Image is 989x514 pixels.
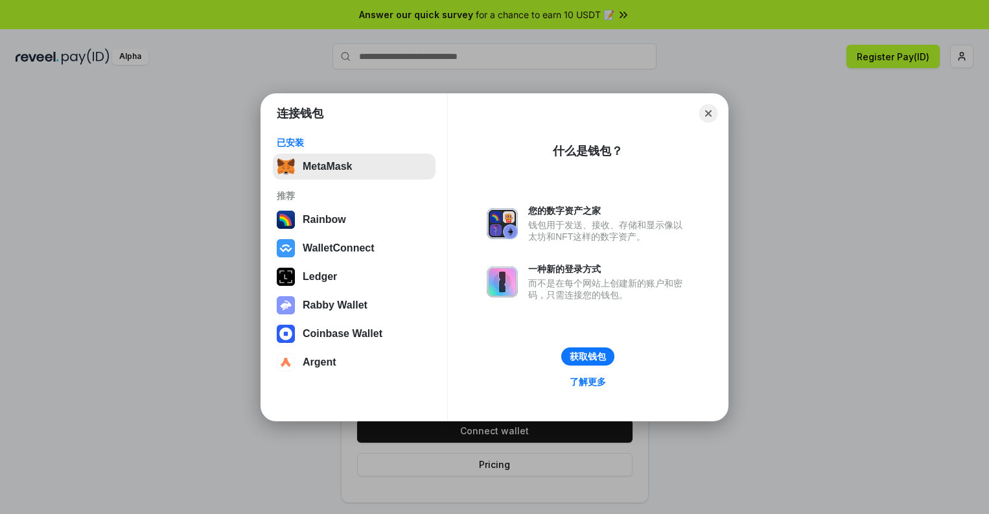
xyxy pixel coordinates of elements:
button: 获取钱包 [561,347,614,366]
img: svg+xml,%3Csvg%20width%3D%2228%22%20height%3D%2228%22%20viewBox%3D%220%200%2028%2028%22%20fill%3D... [277,325,295,343]
div: 什么是钱包？ [553,143,623,159]
div: Rabby Wallet [303,299,367,311]
button: Close [699,104,717,123]
button: Coinbase Wallet [273,321,436,347]
div: 钱包用于发送、接收、存储和显示像以太坊和NFT这样的数字资产。 [528,219,689,242]
img: svg+xml,%3Csvg%20width%3D%22120%22%20height%3D%22120%22%20viewBox%3D%220%200%20120%20120%22%20fil... [277,211,295,229]
div: 了解更多 [570,376,606,388]
div: 推荐 [277,190,432,202]
div: MetaMask [303,161,352,172]
img: svg+xml,%3Csvg%20xmlns%3D%22http%3A%2F%2Fwww.w3.org%2F2000%2Fsvg%22%20fill%3D%22none%22%20viewBox... [487,266,518,298]
div: 一种新的登录方式 [528,263,689,275]
img: svg+xml,%3Csvg%20width%3D%2228%22%20height%3D%2228%22%20viewBox%3D%220%200%2028%2028%22%20fill%3D... [277,353,295,371]
img: svg+xml,%3Csvg%20xmlns%3D%22http%3A%2F%2Fwww.w3.org%2F2000%2Fsvg%22%20fill%3D%22none%22%20viewBox... [277,296,295,314]
div: 获取钱包 [570,351,606,362]
div: 而不是在每个网站上创建新的账户和密码，只需连接您的钱包。 [528,277,689,301]
img: svg+xml,%3Csvg%20width%3D%2228%22%20height%3D%2228%22%20viewBox%3D%220%200%2028%2028%22%20fill%3D... [277,239,295,257]
button: WalletConnect [273,235,436,261]
a: 了解更多 [562,373,614,390]
button: Rabby Wallet [273,292,436,318]
button: Rainbow [273,207,436,233]
img: svg+xml,%3Csvg%20fill%3D%22none%22%20height%3D%2233%22%20viewBox%3D%220%200%2035%2033%22%20width%... [277,158,295,176]
button: Argent [273,349,436,375]
div: WalletConnect [303,242,375,254]
div: 您的数字资产之家 [528,205,689,216]
div: Coinbase Wallet [303,328,382,340]
img: svg+xml,%3Csvg%20xmlns%3D%22http%3A%2F%2Fwww.w3.org%2F2000%2Fsvg%22%20width%3D%2228%22%20height%3... [277,268,295,286]
div: Rainbow [303,214,346,226]
div: Argent [303,356,336,368]
button: MetaMask [273,154,436,180]
img: svg+xml,%3Csvg%20xmlns%3D%22http%3A%2F%2Fwww.w3.org%2F2000%2Fsvg%22%20fill%3D%22none%22%20viewBox... [487,208,518,239]
h1: 连接钱包 [277,106,323,121]
button: Ledger [273,264,436,290]
div: 已安装 [277,137,432,148]
div: Ledger [303,271,337,283]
